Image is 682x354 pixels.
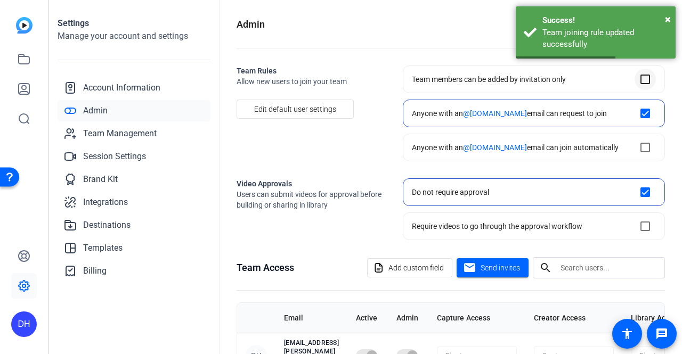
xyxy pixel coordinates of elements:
input: Search users... [561,261,656,274]
th: Creator Access [525,303,622,333]
div: Success! [542,14,668,27]
th: Admin [388,303,428,333]
h2: Video Approvals [237,178,386,189]
th: Email [275,303,347,333]
mat-icon: message [655,327,668,340]
span: Billing [83,265,107,277]
th: Capture Access [428,303,525,333]
mat-icon: accessibility [621,327,634,340]
span: Templates [83,242,123,254]
mat-icon: mail [463,261,476,275]
span: @[DOMAIN_NAME] [463,109,527,118]
a: Billing [58,260,210,282]
span: Admin [83,104,108,117]
div: Require videos to go through the approval workflow [412,221,582,232]
th: Active [347,303,388,333]
button: Add custom field [367,258,452,277]
span: @[DOMAIN_NAME] [463,143,527,152]
a: Templates [58,237,210,259]
span: Add custom field [388,258,444,278]
div: Team members can be added by invitation only [412,74,566,85]
span: Session Settings [83,150,146,163]
a: Integrations [58,192,210,213]
div: DH [11,311,37,337]
span: Destinations [83,219,131,232]
a: Team Management [58,123,210,144]
div: Anyone with an email can join automatically [412,142,619,153]
h1: Admin [237,17,265,32]
span: Integrations [83,196,128,209]
h1: Settings [58,17,210,30]
a: Account Information [58,77,210,98]
button: Edit default user settings [237,100,354,119]
span: Send invites [481,262,520,274]
span: Allow new users to join your team [237,76,386,87]
div: Team joining rule updated successfully [542,27,668,51]
a: Session Settings [58,146,210,167]
a: Destinations [58,215,210,236]
mat-icon: search [533,261,558,274]
h2: Team Rules [237,65,386,76]
div: Do not require approval [412,187,489,197]
a: Brand Kit [58,169,210,190]
span: Brand Kit [83,173,118,186]
span: × [665,13,671,26]
span: Users can submit videos for approval before building or sharing in library [237,189,386,210]
div: Anyone with an email can request to join [412,108,607,119]
img: blue-gradient.svg [16,17,33,34]
span: Account Information [83,81,160,94]
h2: Manage your account and settings [58,30,210,43]
button: Send invites [457,258,529,277]
span: Edit default user settings [254,99,336,119]
button: Close [665,11,671,27]
h1: Team Access [237,260,294,275]
a: Admin [58,100,210,121]
span: Team Management [83,127,157,140]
